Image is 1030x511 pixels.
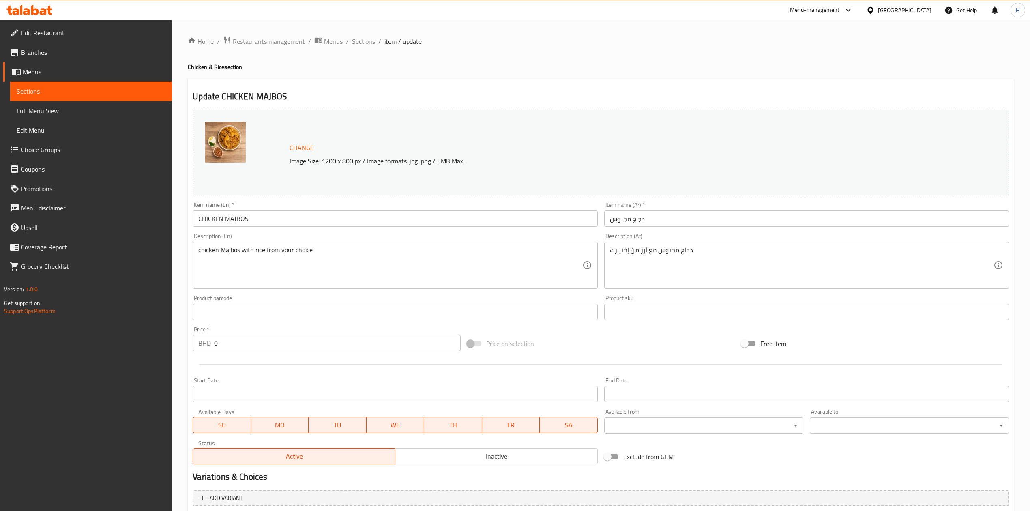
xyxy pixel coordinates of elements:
[604,210,1009,227] input: Enter name Ar
[543,419,594,431] span: SA
[3,257,172,276] a: Grocery Checklist
[3,198,172,218] a: Menu disclaimer
[251,417,309,433] button: MO
[286,156,880,166] p: Image Size: 1200 x 800 px / Image formats: jpg, png / 5MB Max.
[10,101,172,120] a: Full Menu View
[3,179,172,198] a: Promotions
[223,36,305,47] a: Restaurants management
[3,218,172,237] a: Upsell
[21,242,165,252] span: Coverage Report
[217,36,220,46] li: /
[10,120,172,140] a: Edit Menu
[324,36,343,46] span: Menus
[604,417,803,434] div: ​
[878,6,931,15] div: [GEOGRAPHIC_DATA]
[193,471,1009,483] h2: Variations & Choices
[399,451,594,462] span: Inactive
[485,419,537,431] span: FR
[427,419,479,431] span: TH
[3,140,172,159] a: Choice Groups
[196,451,392,462] span: Active
[21,203,165,213] span: Menu disclaimer
[352,36,375,46] a: Sections
[3,43,172,62] a: Branches
[10,82,172,101] a: Sections
[193,304,597,320] input: Please enter product barcode
[378,36,381,46] li: /
[346,36,349,46] li: /
[482,417,540,433] button: FR
[193,448,395,464] button: Active
[4,306,56,316] a: Support.OpsPlatform
[286,140,317,156] button: Change
[395,448,598,464] button: Inactive
[17,106,165,116] span: Full Menu View
[188,36,214,46] a: Home
[290,142,314,154] span: Change
[810,417,1009,434] div: ​
[193,90,1009,103] h2: Update CHICKEN MAJBOS
[308,36,311,46] li: /
[312,419,363,431] span: TU
[21,28,165,38] span: Edit Restaurant
[188,63,1014,71] h4: Chicken & Rice section
[210,493,242,503] span: Add variant
[21,47,165,57] span: Branches
[233,36,305,46] span: Restaurants management
[790,5,840,15] div: Menu-management
[3,237,172,257] a: Coverage Report
[198,338,211,348] p: BHD
[367,417,425,433] button: WE
[1016,6,1019,15] span: H
[188,36,1014,47] nav: breadcrumb
[370,419,421,431] span: WE
[314,36,343,47] a: Menus
[486,339,534,348] span: Price on selection
[21,262,165,271] span: Grocery Checklist
[193,210,597,227] input: Enter name En
[4,298,41,308] span: Get support on:
[424,417,482,433] button: TH
[198,246,582,285] textarea: chicken Majbos with rice from your choice
[254,419,306,431] span: MO
[3,62,172,82] a: Menus
[17,125,165,135] span: Edit Menu
[205,122,246,163] img: %D9%85%D8%AC%D8%A8%D9%88%D8%B3_%D8%AF%D8%AC%D8%A7%D8%AC_%D8%AD%D8%A8%D9%87638318450632425674.jpg
[21,184,165,193] span: Promotions
[610,246,994,285] textarea: دجاج مجبوس مع أرز من إختيارك
[4,284,24,294] span: Version:
[384,36,422,46] span: item / update
[623,452,674,462] span: Exclude from GEM
[25,284,38,294] span: 1.0.0
[604,304,1009,320] input: Please enter product sku
[17,86,165,96] span: Sections
[21,223,165,232] span: Upsell
[540,417,598,433] button: SA
[21,145,165,155] span: Choice Groups
[193,417,251,433] button: SU
[214,335,460,351] input: Please enter price
[3,159,172,179] a: Coupons
[3,23,172,43] a: Edit Restaurant
[309,417,367,433] button: TU
[21,164,165,174] span: Coupons
[23,67,165,77] span: Menus
[196,419,247,431] span: SU
[193,490,1009,507] button: Add variant
[760,339,786,348] span: Free item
